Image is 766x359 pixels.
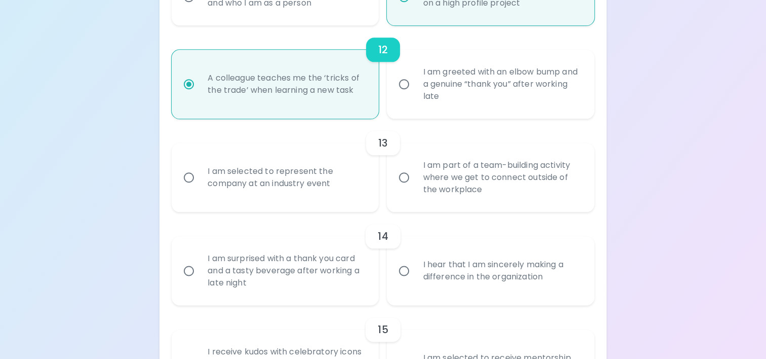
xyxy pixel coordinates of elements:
[415,147,588,208] div: I am part of a team-building activity where we get to connect outside of the workplace
[378,42,388,58] h6: 12
[415,246,588,295] div: I hear that I am sincerely making a difference in the organization
[378,135,388,151] h6: 13
[172,25,594,119] div: choice-group-check
[172,119,594,212] div: choice-group-check
[172,212,594,305] div: choice-group-check
[378,228,388,244] h6: 14
[415,54,588,115] div: I am greeted with an elbow bump and a genuine “thank you” after working late
[199,240,373,301] div: I am surprised with a thank you card and a tasty beverage after working a late night
[199,60,373,109] div: A colleague teaches me the ‘tricks of the trade’ when learning a new task
[199,153,373,202] div: I am selected to represent the company at an industry event
[378,321,388,338] h6: 15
